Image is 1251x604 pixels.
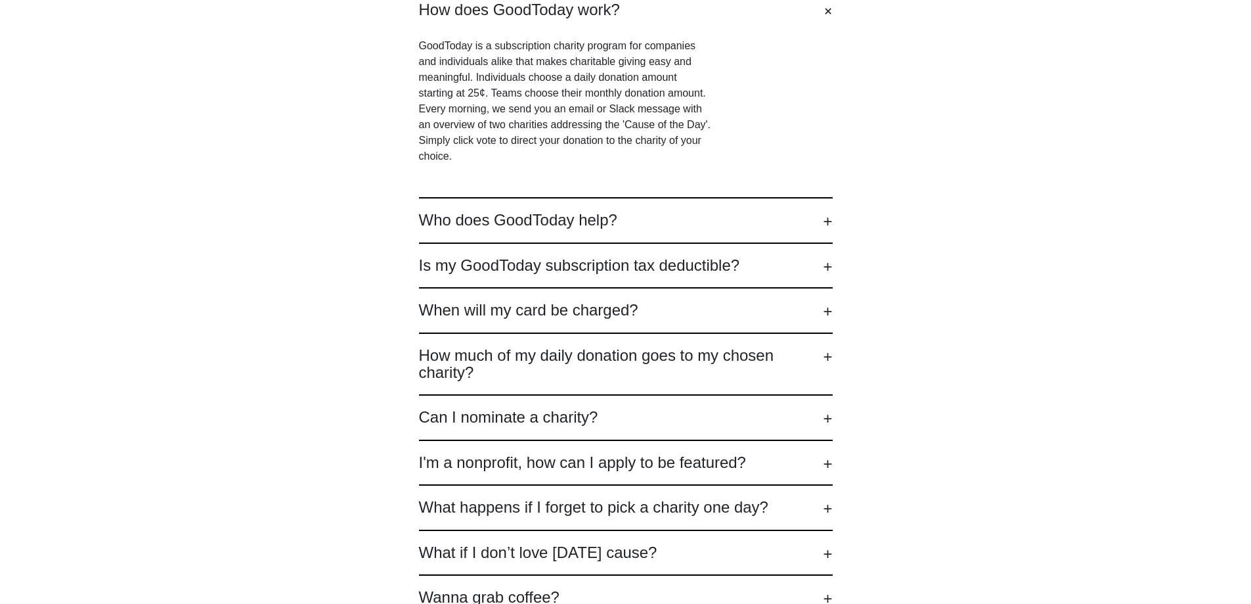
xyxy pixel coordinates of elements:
p: GoodToday is a subscription charity program for companies and individuals alike that makes charit... [419,38,714,164]
h2: Is my GoodToday subscription tax deductible? [419,257,833,274]
h2: I'm a nonprofit, how can I apply to be featured? [419,454,833,471]
h2: How much of my daily donation goes to my chosen charity? [419,347,833,382]
h2: What happens if I forget to pick a charity one day? [419,499,833,516]
h2: Can I nominate a charity? [419,409,833,426]
h2: How does GoodToday work? [419,1,833,18]
h2: What if I don’t love [DATE] cause? [419,544,833,561]
h2: Who does GoodToday help? [419,212,833,229]
h2: When will my card be charged? [419,302,833,319]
